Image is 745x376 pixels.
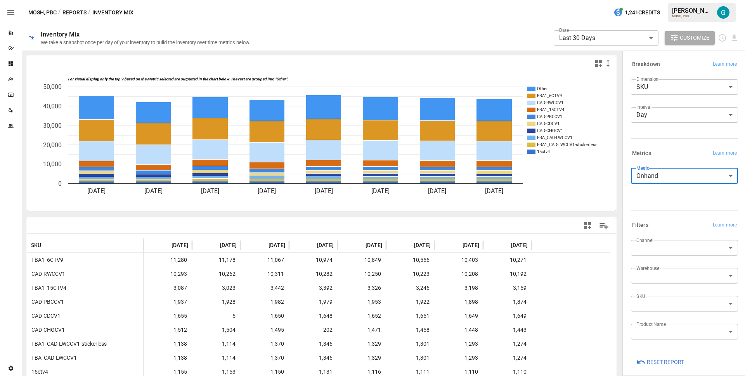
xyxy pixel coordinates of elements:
text: [DATE] [144,187,163,195]
span: 10,293 [147,267,188,281]
span: 11,280 [147,253,188,267]
text: 0 [58,180,62,187]
span: 1,329 [341,351,382,365]
span: 10,282 [293,267,334,281]
button: Customize [665,31,715,45]
span: 1,982 [244,295,285,309]
div: / [88,8,91,17]
span: 1,458 [390,323,431,337]
span: 1,293 [438,337,479,351]
text: CAD-CHOCV1 [537,128,563,133]
span: 1,370 [244,351,285,365]
button: Manage Columns [595,217,613,235]
span: 1,874 [487,295,528,309]
text: FBA1_CAD-LWCCV1-stickerless [537,142,598,147]
div: MOSH, PBC [672,14,712,18]
span: FBA1_15CTV4 [28,285,66,291]
text: CAD-PBCCV1 [537,114,562,119]
label: Product Name [636,321,666,327]
span: 1,648 [293,309,334,323]
span: 10,223 [390,267,431,281]
span: Customize [680,33,709,43]
text: [DATE] [485,187,503,195]
span: FBA_CAD-LWCCV1 [28,355,77,361]
span: 1,301 [390,351,431,365]
span: 1,898 [438,295,479,309]
button: Sort [451,240,462,251]
span: SKU [31,241,42,249]
div: / [58,8,61,17]
span: 3,159 [487,281,528,295]
span: 1,241 Credits [625,8,660,17]
span: 1,346 [293,337,334,351]
text: 20,000 [43,141,62,149]
span: [DATE] [172,241,188,249]
text: 30,000 [43,122,62,129]
span: 1,649 [487,309,528,323]
div: Inventory Mix [41,31,80,38]
label: Metric [636,165,649,171]
label: Dimension [636,76,658,82]
label: Channel [636,237,653,244]
text: CAD-RWCCV1 [537,100,563,105]
div: We take a snapshot once per day of your inventory to build the inventory over time metrics below. [41,40,250,45]
img: Gavin Acres [717,6,729,19]
span: 3,392 [293,281,334,295]
span: 1,922 [390,295,431,309]
span: 5 [196,309,237,323]
label: Interval [636,104,651,110]
span: 1,928 [196,295,237,309]
span: Learn more [713,150,737,157]
span: 15ctv4 [28,369,48,375]
span: 1,370 [244,337,285,351]
button: Gavin Acres [712,2,734,23]
text: 50,000 [43,83,62,91]
text: [DATE] [428,187,446,195]
span: 10,311 [244,267,285,281]
button: Sort [354,240,365,251]
span: 1,649 [438,309,479,323]
h6: Metrics [632,149,651,158]
span: 10,192 [487,267,528,281]
span: 1,346 [293,351,334,365]
span: 1,495 [244,323,285,337]
button: Sort [42,240,53,251]
span: FBA1_6CTV9 [28,257,63,263]
span: 10,974 [293,253,334,267]
span: 3,442 [244,281,285,295]
button: Sort [208,240,219,251]
span: Reset Report [647,357,684,367]
span: 1,655 [147,309,188,323]
div: Onhand [631,168,738,184]
span: Last 30 Days [559,34,595,42]
text: [DATE] [315,187,333,195]
span: 10,262 [196,267,237,281]
span: FBA1_CAD-LWCCV1-stickerless [28,341,107,347]
span: 3,198 [438,281,479,295]
span: 1,471 [341,323,382,337]
span: 10,250 [341,267,382,281]
label: Warehouse [636,265,659,272]
span: [DATE] [269,241,285,249]
button: Reset Report [631,355,690,369]
span: 10,403 [438,253,479,267]
span: CAD-PBCCV1 [28,299,64,305]
svg: A chart. [27,71,610,211]
text: [DATE] [371,187,390,195]
text: [DATE] [201,187,219,195]
span: 11,178 [196,253,237,267]
span: 1,114 [196,337,237,351]
span: 1,274 [487,351,528,365]
span: 1,937 [147,295,188,309]
span: CAD-CHOCV1 [28,327,65,333]
span: [DATE] [414,241,431,249]
span: 1,652 [341,309,382,323]
span: 3,087 [147,281,188,295]
span: 1,651 [390,309,431,323]
span: CAD-RWCCV1 [28,271,65,277]
span: [DATE] [511,241,528,249]
span: 10,271 [487,253,528,267]
span: [DATE] [366,241,382,249]
text: [DATE] [258,187,276,195]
